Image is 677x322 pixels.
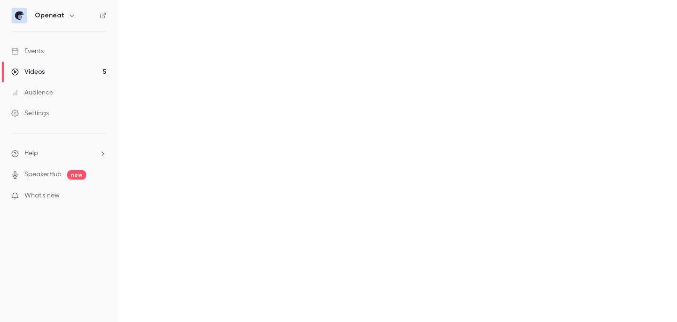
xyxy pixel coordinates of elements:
[24,170,62,180] a: SpeakerHub
[35,11,64,20] h6: Openeat
[11,109,49,118] div: Settings
[12,8,27,23] img: Openeat
[11,47,44,56] div: Events
[67,170,86,180] span: new
[11,67,45,77] div: Videos
[11,149,106,158] li: help-dropdown-opener
[24,191,60,201] span: What's new
[11,88,53,97] div: Audience
[24,149,38,158] span: Help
